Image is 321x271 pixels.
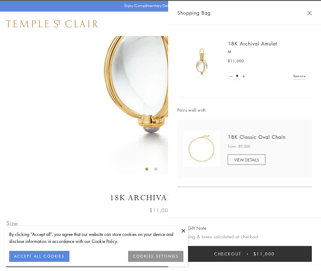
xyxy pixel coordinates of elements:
[228,49,306,55] p: M
[228,58,244,64] span: $11,000
[177,9,211,17] span: Shopping Bag
[253,251,275,257] span: $11,000
[183,43,220,79] img: 18K Archival Amulet
[9,251,69,262] button: ACCEPT ALL COOKIES
[228,134,286,140] a: 18K Classic Oval Chain
[6,193,315,203] h1: 18K Archival Amulet
[177,224,206,232] button: Add Gift Note
[228,72,234,80] a: Set quantity to 0
[234,157,259,163] span: VIEW DETAILS
[128,251,183,262] button: COOKIES SETTINGS
[183,130,220,167] img: N88865-OV18
[6,20,98,27] img: Temple St. Clair
[177,246,312,262] button: Checkout $11,000
[228,143,250,150] span: From: $9,000
[240,72,246,80] a: Set quantity to 2
[124,3,194,9] p: Enjoy Complimentary Delivery & Returns
[228,40,277,47] a: 18K Archival Amulet
[6,218,20,228] span: Size:
[149,206,172,214] span: $11,000
[177,107,312,114] span: Pairs well with
[293,73,306,79] a: Remove
[228,154,265,165] a: VIEW DETAILS
[177,233,312,240] p: Shipping & taxes calculated at checkout
[9,231,183,245] div: By clicking “Accept all”, you agree that our website can store cookies on your device and disclos...
[214,251,242,257] span: Checkout
[307,11,312,15] button: Close Shopping Bag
